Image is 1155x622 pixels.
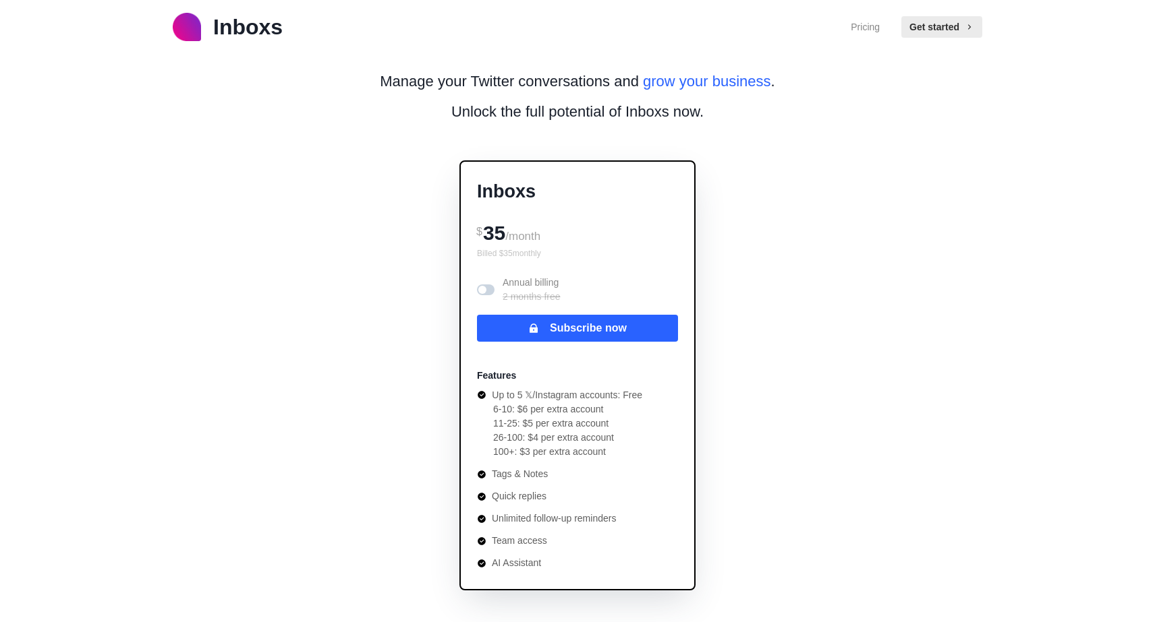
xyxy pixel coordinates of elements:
li: Unlimited follow-up reminders [477,511,642,526]
li: 11-25: $5 per extra account [493,416,642,431]
li: 6-10: $6 per extra account [493,402,642,416]
li: 100+: $3 per extra account [493,445,642,459]
span: /month [505,230,540,243]
p: Manage your Twitter conversations and . [380,70,774,92]
div: 35 [477,216,678,247]
button: Subscribe now [477,315,678,342]
li: Quick replies [477,489,642,503]
li: AI Assistant [477,556,642,570]
p: Features [477,369,516,383]
p: Up to 5 𝕏/Instagram accounts: Free [492,388,642,402]
a: logoInboxs [173,11,283,43]
img: logo [173,13,201,41]
li: 26-100: $4 per extra account [493,431,642,445]
button: Get started [901,16,982,38]
p: Annual billing [503,276,561,304]
p: 2 months free [503,290,561,304]
li: Tags & Notes [477,467,642,481]
p: Billed $ 35 monthly [477,247,678,259]
li: Team access [477,534,642,548]
span: grow your business [643,73,771,90]
p: Inboxs [477,178,678,206]
p: Inboxs [213,11,283,43]
p: Unlock the full potential of Inboxs now. [451,100,704,123]
span: $ [476,226,482,237]
a: Pricing [851,20,880,34]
